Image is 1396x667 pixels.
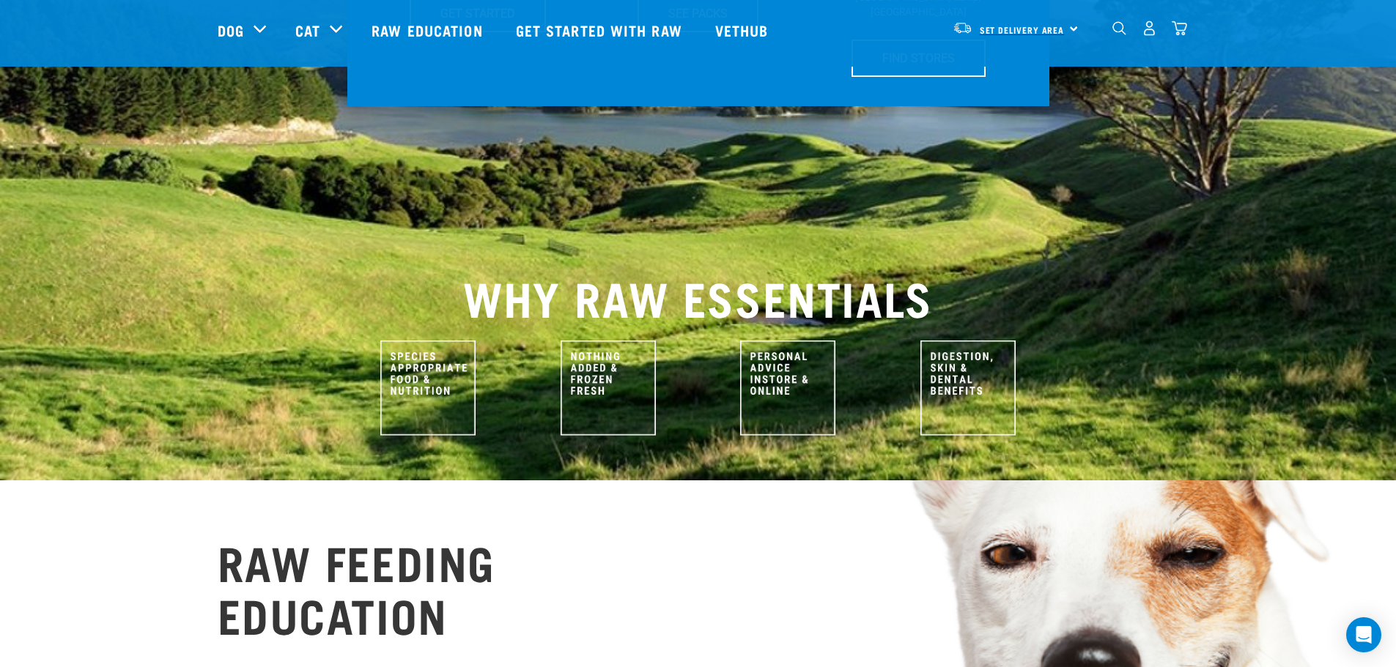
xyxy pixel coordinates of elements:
[920,340,1016,436] img: Raw Benefits
[218,534,496,640] h2: RAW FEEDING EDUCATION
[953,21,972,34] img: van-moving.png
[380,340,476,436] img: Species Appropriate Nutrition
[561,340,656,436] img: Nothing Added
[1112,21,1126,35] img: home-icon-1@2x.png
[1346,617,1381,652] div: Open Intercom Messenger
[501,1,701,59] a: Get started with Raw
[218,19,244,41] a: Dog
[740,340,835,436] img: Personal Advice
[1142,21,1157,36] img: user.png
[701,1,787,59] a: Vethub
[295,19,320,41] a: Cat
[980,27,1065,32] span: Set Delivery Area
[218,270,1179,323] h2: WHY RAW ESSENTIALS
[357,1,501,59] a: Raw Education
[1172,21,1187,36] img: home-icon@2x.png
